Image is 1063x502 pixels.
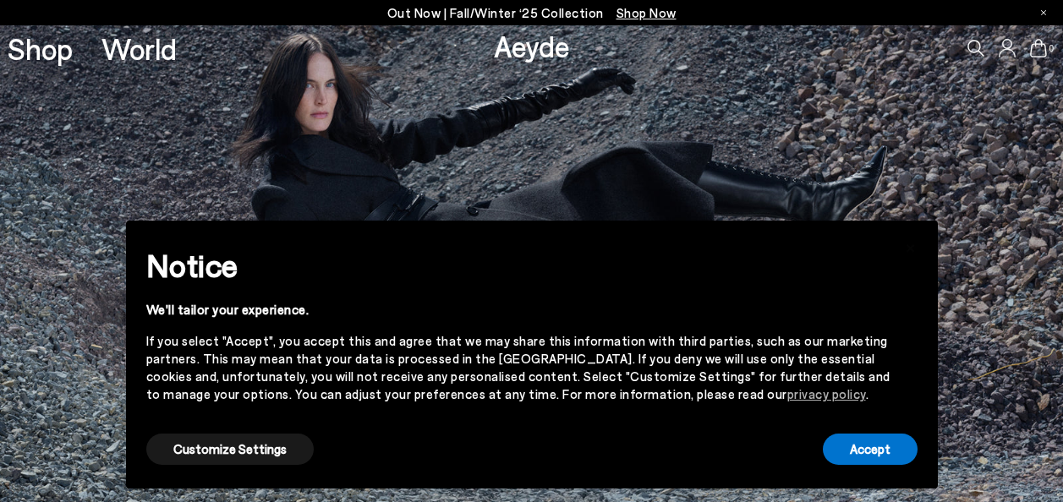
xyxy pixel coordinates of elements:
[890,226,931,266] button: Close this notice
[387,3,677,24] p: Out Now | Fall/Winter ‘25 Collection
[616,5,677,20] span: Navigate to /collections/new-in
[823,434,918,465] button: Accept
[146,434,314,465] button: Customize Settings
[8,34,73,63] a: Shop
[905,233,917,258] span: ×
[146,301,890,319] div: We'll tailor your experience.
[1030,39,1047,57] a: 0
[146,243,890,287] h2: Notice
[787,386,866,401] a: privacy policy
[494,28,570,63] a: Aeyde
[1047,44,1055,53] span: 0
[101,34,177,63] a: World
[146,332,890,403] div: If you select "Accept", you accept this and agree that we may share this information with third p...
